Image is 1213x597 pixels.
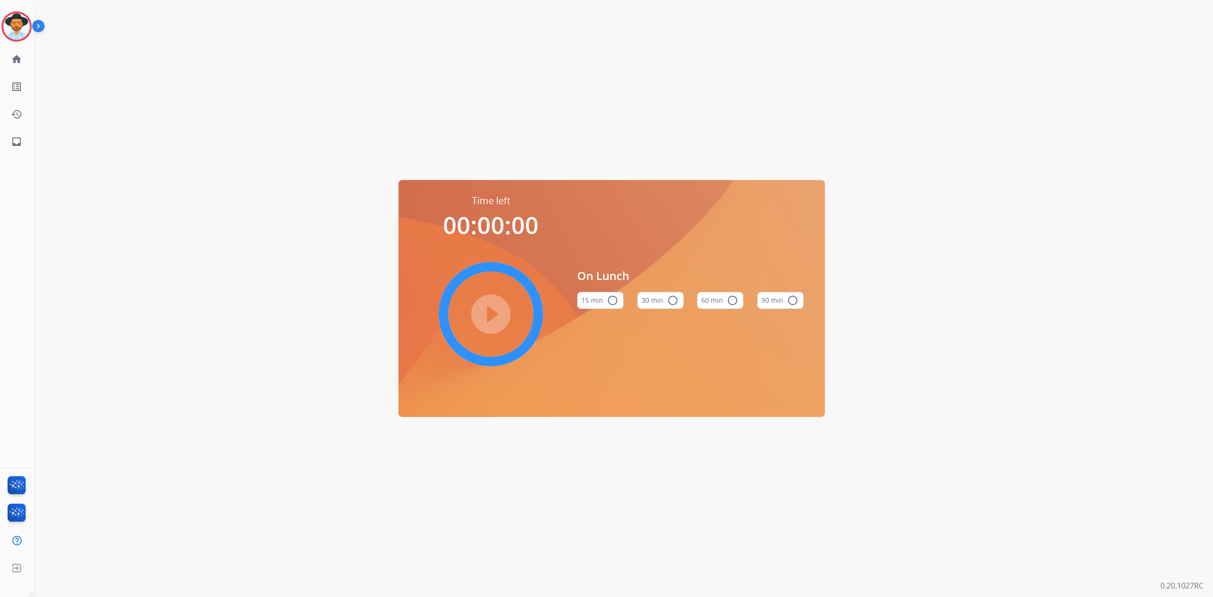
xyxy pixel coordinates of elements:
[787,295,798,306] mat-icon: radio_button_unchecked
[3,13,30,40] img: avatar
[637,292,684,309] button: 30 min
[667,295,679,306] mat-icon: radio_button_unchecked
[11,109,22,120] mat-icon: history
[11,54,22,65] mat-icon: home
[577,292,624,309] button: 15 min
[11,81,22,92] mat-icon: list_alt
[577,267,804,284] span: On Lunch
[727,295,738,306] mat-icon: radio_button_unchecked
[443,209,539,241] span: 00:00:00
[1160,580,1204,591] p: 0.20.1027RC
[757,292,804,309] button: 90 min
[472,194,510,208] span: Time left
[11,136,22,147] mat-icon: inbox
[607,295,618,306] mat-icon: radio_button_unchecked
[697,292,743,309] button: 60 min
